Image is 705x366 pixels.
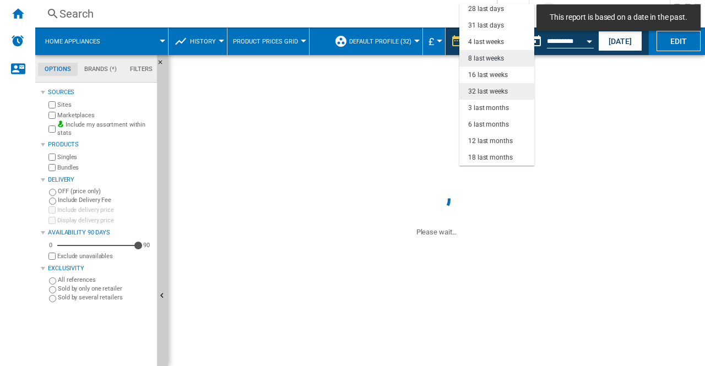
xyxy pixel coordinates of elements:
div: 31 last days [468,21,504,30]
span: This report is based on a date in the past. [546,12,691,23]
div: 16 last weeks [468,70,508,80]
div: 6 last months [468,120,509,129]
div: 8 last weeks [468,54,504,63]
div: 3 last months [468,103,509,113]
div: 32 last weeks [468,87,508,96]
div: 4 last weeks [468,37,504,47]
div: 18 last months [468,153,513,162]
div: 12 last months [468,136,513,146]
div: 28 last days [468,4,504,14]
